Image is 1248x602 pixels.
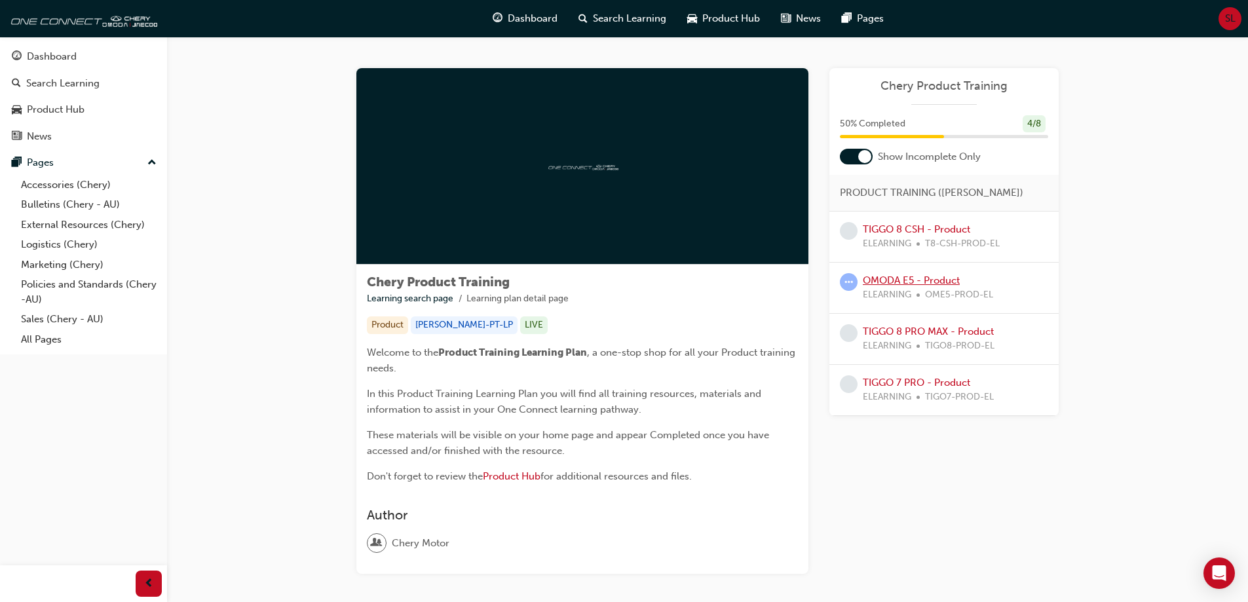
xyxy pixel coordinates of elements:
[925,236,1000,252] span: T8-CSH-PROD-EL
[925,339,994,354] span: TIGO8-PROD-EL
[5,71,162,96] a: Search Learning
[840,375,858,393] span: learningRecordVerb_NONE-icon
[546,160,618,172] img: oneconnect
[12,78,21,90] span: search-icon
[1225,11,1236,26] span: SL
[147,155,157,172] span: up-icon
[26,76,100,91] div: Search Learning
[1219,7,1241,30] button: SL
[863,377,970,388] a: TIGGO 7 PRO - Product
[578,10,588,27] span: search-icon
[840,273,858,291] span: learningRecordVerb_ATTEMPT-icon
[16,255,162,275] a: Marketing (Chery)
[863,274,960,286] a: OMODA E5 - Product
[687,10,697,27] span: car-icon
[5,42,162,151] button: DashboardSearch LearningProduct HubNews
[483,470,540,482] a: Product Hub
[863,236,911,252] span: ELEARNING
[372,535,381,552] span: user-icon
[702,11,760,26] span: Product Hub
[677,5,770,32] a: car-iconProduct Hub
[16,215,162,235] a: External Resources (Chery)
[367,274,510,290] span: Chery Product Training
[5,45,162,69] a: Dashboard
[781,10,791,27] span: news-icon
[411,316,518,334] div: [PERSON_NAME]-PT-LP
[16,309,162,329] a: Sales (Chery - AU)
[12,157,22,169] span: pages-icon
[12,104,22,116] span: car-icon
[7,5,157,31] img: oneconnect
[367,388,764,415] span: In this Product Training Learning Plan you will find all training resources, materials and inform...
[16,235,162,255] a: Logistics (Chery)
[27,129,52,144] div: News
[367,316,408,334] div: Product
[840,185,1023,200] span: PRODUCT TRAINING ([PERSON_NAME])
[12,131,22,143] span: news-icon
[5,98,162,122] a: Product Hub
[1023,115,1046,133] div: 4 / 8
[16,175,162,195] a: Accessories (Chery)
[520,316,548,334] div: LIVE
[144,576,154,592] span: prev-icon
[840,79,1048,94] a: Chery Product Training
[863,326,994,337] a: TIGGO 8 PRO MAX - Product
[16,329,162,350] a: All Pages
[12,51,22,63] span: guage-icon
[367,293,453,304] a: Learning search page
[367,470,483,482] span: Don't forget to review the
[466,292,569,307] li: Learning plan detail page
[796,11,821,26] span: News
[840,117,905,132] span: 50 % Completed
[925,390,994,405] span: TIGO7-PROD-EL
[842,10,852,27] span: pages-icon
[367,508,798,523] h3: Author
[16,274,162,309] a: Policies and Standards (Chery -AU)
[438,347,587,358] span: Product Training Learning Plan
[840,222,858,240] span: learningRecordVerb_NONE-icon
[367,429,772,457] span: These materials will be visible on your home page and appear Completed once you have accessed and...
[27,49,77,64] div: Dashboard
[367,347,798,374] span: , a one-stop shop for all your Product training needs.
[392,536,449,551] span: Chery Motor
[367,347,438,358] span: Welcome to the
[482,5,568,32] a: guage-iconDashboard
[1203,557,1235,589] div: Open Intercom Messenger
[863,288,911,303] span: ELEARNING
[27,155,54,170] div: Pages
[568,5,677,32] a: search-iconSearch Learning
[5,151,162,175] button: Pages
[863,223,970,235] a: TIGGO 8 CSH - Product
[5,124,162,149] a: News
[540,470,692,482] span: for additional resources and files.
[593,11,666,26] span: Search Learning
[493,10,502,27] span: guage-icon
[863,390,911,405] span: ELEARNING
[863,339,911,354] span: ELEARNING
[857,11,884,26] span: Pages
[27,102,85,117] div: Product Hub
[16,195,162,215] a: Bulletins (Chery - AU)
[878,149,981,164] span: Show Incomplete Only
[925,288,993,303] span: OME5-PROD-EL
[840,324,858,342] span: learningRecordVerb_NONE-icon
[770,5,831,32] a: news-iconNews
[508,11,558,26] span: Dashboard
[831,5,894,32] a: pages-iconPages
